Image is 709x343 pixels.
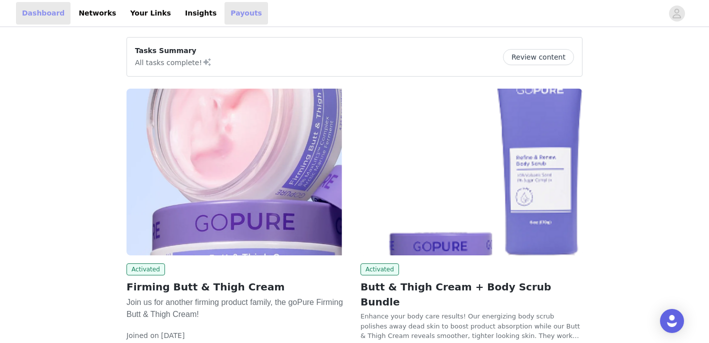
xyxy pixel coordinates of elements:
h2: Butt & Thigh Cream + Body Scrub Bundle [360,279,582,309]
a: Payouts [224,2,268,25]
span: [DATE] [161,331,184,339]
span: Activated [126,263,165,275]
p: Enhance your body care results! Our energizing body scrub polishes away dead skin to boost produc... [360,311,582,341]
span: Activated [360,263,399,275]
a: Networks [72,2,122,25]
a: Dashboard [16,2,70,25]
h2: Firming Butt & Thigh Cream [126,279,348,294]
img: GoPure Beauty [126,89,348,255]
p: Tasks Summary [135,46,212,56]
a: Your Links [124,2,177,25]
button: Review content [503,49,574,65]
div: avatar [672,6,681,22]
img: GoPure Beauty [360,89,582,255]
div: Open Intercom Messenger [660,309,684,333]
span: Join us for another firming product family, the goPure Firming Butt & Thigh Cream! [126,298,343,318]
p: All tasks complete! [135,56,212,68]
a: Insights [179,2,222,25]
span: Joined on [126,331,159,339]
